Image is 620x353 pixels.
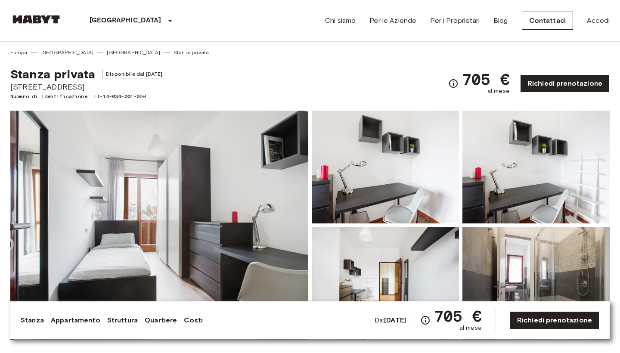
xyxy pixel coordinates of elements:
a: Richiedi prenotazione [520,74,610,93]
a: Chi siamo [325,15,356,26]
span: [STREET_ADDRESS] [10,81,166,93]
a: Stanza [21,315,44,325]
a: Richiedi prenotazione [510,311,599,329]
a: [GEOGRAPHIC_DATA] [107,49,160,56]
a: Europa [10,49,27,56]
span: al mese [459,324,482,332]
span: 705 € [462,71,510,87]
a: Contattaci [522,12,573,30]
a: Blog [493,15,508,26]
svg: Verifica i dettagli delle spese nella sezione 'Riassunto dei Costi'. Si prega di notare che gli s... [448,78,459,89]
span: al mese [487,87,510,96]
span: Stanza privata [10,67,95,81]
span: Disponibile dal [DATE] [102,70,166,78]
b: [DATE] [384,316,406,324]
a: Appartamento [51,315,100,325]
span: Da: [375,316,406,325]
a: Stanza privata [174,49,209,56]
img: Picture of unit IT-14-034-001-05H [462,111,610,223]
img: Marketing picture of unit IT-14-034-001-05H [10,111,308,340]
p: [GEOGRAPHIC_DATA] [90,15,161,26]
img: Picture of unit IT-14-034-001-05H [462,227,610,340]
a: [GEOGRAPHIC_DATA] [40,49,94,56]
a: Per i Proprietari [430,15,480,26]
a: Accedi [587,15,610,26]
a: Struttura [107,315,138,325]
img: Picture of unit IT-14-034-001-05H [312,111,459,223]
svg: Verifica i dettagli delle spese nella sezione 'Riassunto dei Costi'. Si prega di notare che gli s... [420,315,431,325]
a: Quartiere [145,315,177,325]
a: Costi [184,315,203,325]
a: Per le Aziende [369,15,416,26]
img: Picture of unit IT-14-034-001-05H [312,227,459,340]
img: Habyt [10,15,62,24]
span: 705 € [434,308,482,324]
span: Numero di identificazione: IT-14-034-001-05H [10,93,166,100]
